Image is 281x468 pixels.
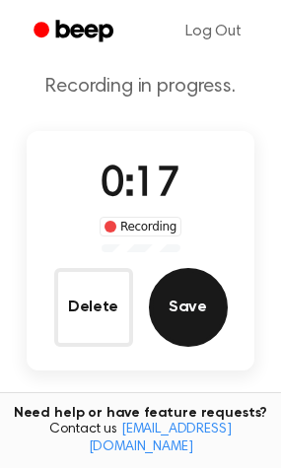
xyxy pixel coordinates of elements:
a: Beep [20,13,131,51]
button: Delete Audio Record [54,268,133,347]
span: 0:17 [101,165,179,206]
button: Save Audio Record [149,268,228,347]
div: Recording [100,217,181,236]
a: Log Out [166,8,261,55]
a: [EMAIL_ADDRESS][DOMAIN_NAME] [89,423,232,454]
span: Contact us [12,422,269,456]
p: Recording in progress. [16,75,265,100]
